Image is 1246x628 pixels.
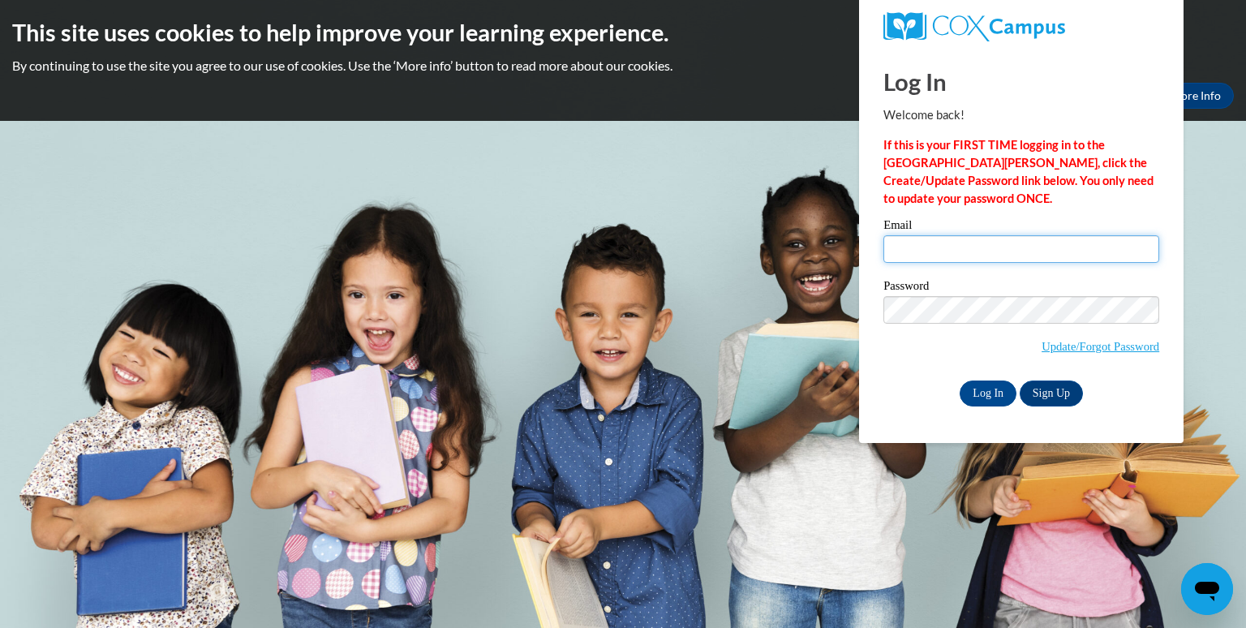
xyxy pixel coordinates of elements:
[883,138,1154,205] strong: If this is your FIRST TIME logging in to the [GEOGRAPHIC_DATA][PERSON_NAME], click the Create/Upd...
[1042,340,1159,353] a: Update/Forgot Password
[12,16,1234,49] h2: This site uses cookies to help improve your learning experience.
[1158,83,1234,109] a: More Info
[883,12,1065,41] img: COX Campus
[883,12,1159,41] a: COX Campus
[883,106,1159,124] p: Welcome back!
[883,65,1159,98] h1: Log In
[1181,563,1233,615] iframe: Button to launch messaging window
[1020,381,1083,406] a: Sign Up
[883,219,1159,235] label: Email
[12,57,1234,75] p: By continuing to use the site you agree to our use of cookies. Use the ‘More info’ button to read...
[883,280,1159,296] label: Password
[960,381,1016,406] input: Log In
